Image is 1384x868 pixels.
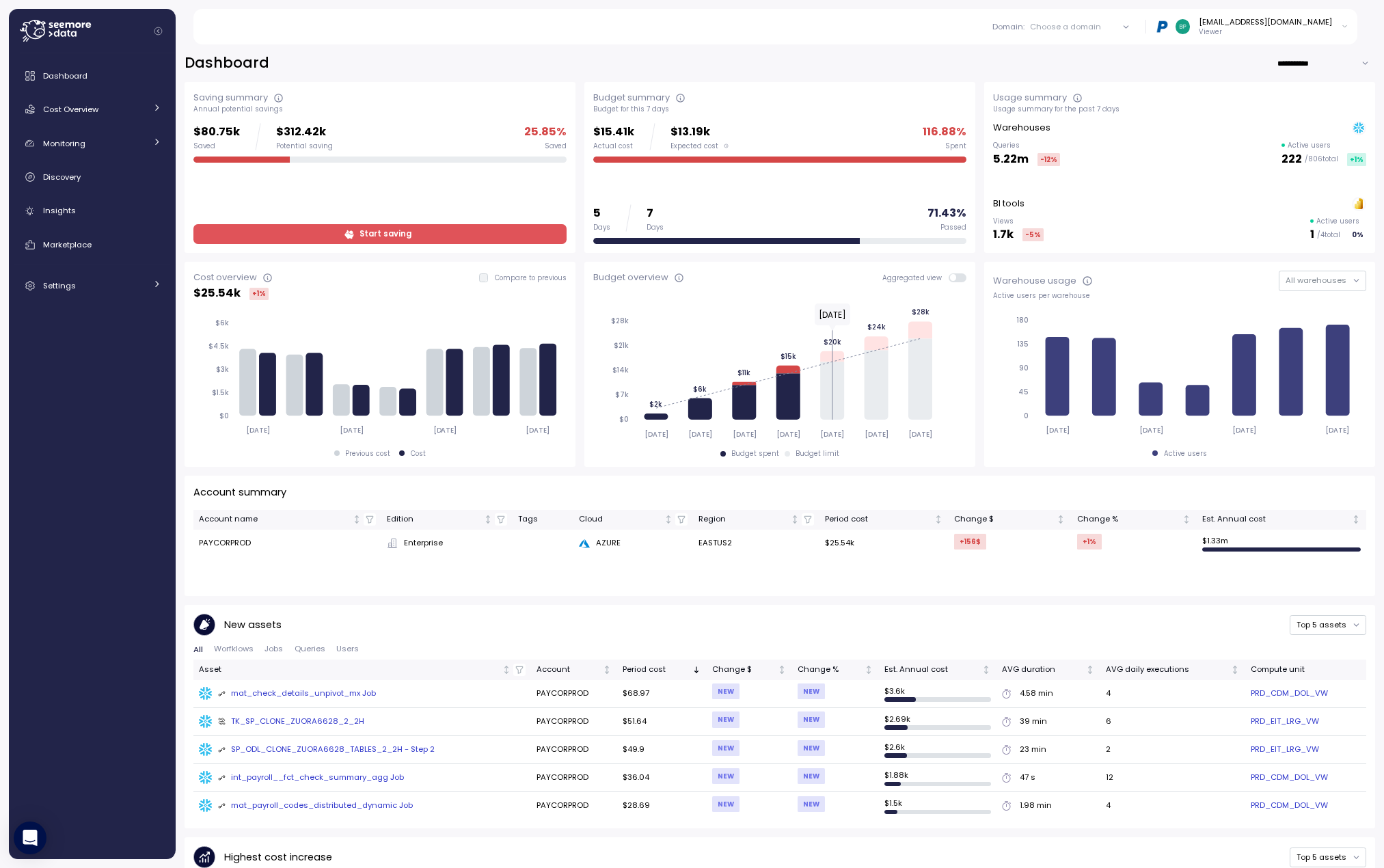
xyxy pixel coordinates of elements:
[698,513,788,526] div: Region
[381,510,513,530] th: EditionNot sorted
[43,205,76,216] span: Insights
[212,388,229,397] tspan: $1.5k
[199,771,526,785] a: int_payroll__fct_check_summary_agg Job
[404,537,443,550] span: Enterprise
[1288,141,1331,150] p: Active users
[193,485,286,500] p: Account summary
[993,150,1029,169] p: 5.22m
[199,687,526,701] a: mat_check_details_unpivot_mx Job
[218,688,377,700] div: mat_check_details_unpivot_mx Job
[777,665,787,675] div: Not sorted
[43,239,92,250] span: Marketplace
[993,91,1067,105] div: Usage summary
[1197,510,1366,530] th: Est. Annual costNot sorted
[614,341,629,350] tspan: $21k
[1100,660,1245,679] th: AVG daily executionsNot sorted
[923,123,966,141] p: 116.88 %
[644,430,668,439] tspan: [DATE]
[14,198,170,225] a: Insights
[1290,615,1366,635] button: Top 5 assets
[1155,19,1169,33] img: 68b03c81eca7ebbb46a2a292.PNG
[879,660,996,679] th: Est. Annual costNot sorted
[14,272,170,299] a: Settings
[193,141,240,151] div: Saved
[664,515,673,524] div: Not sorted
[1024,411,1029,420] tspan: 0
[712,768,740,784] div: NEW
[1310,226,1314,244] p: 1
[992,21,1025,32] p: Domain :
[993,291,1366,301] div: Active users per warehouse
[879,680,996,708] td: $ 3.6k
[193,123,240,141] p: $80.75k
[1317,230,1340,240] p: / 4 total
[1251,716,1319,728] a: PRD_EIT_LRG_VW
[798,711,825,727] div: NEW
[993,217,1044,226] p: Views
[796,449,839,459] div: Budget limit
[1316,217,1359,226] p: Active users
[776,430,800,439] tspan: [DATE]
[531,736,617,764] td: PAYCORPROD
[531,660,617,679] th: AccountNot sorted
[602,665,612,675] div: Not sorted
[199,799,526,813] a: mat_payroll_codes_distributed_dynamic Job
[14,822,46,854] div: Open Intercom Messenger
[954,534,986,550] div: +156 $
[1281,150,1302,169] p: 222
[531,680,617,708] td: PAYCORPROD
[1230,665,1240,675] div: Not sorted
[218,772,405,784] div: int_payroll__fct_check_summary_agg Job
[531,708,617,736] td: PAYCORPROD
[879,792,996,819] td: $ 1.5k
[1290,847,1366,867] button: Top 5 assets
[617,792,707,819] td: $28.69
[993,274,1076,288] div: Warehouse usage
[712,796,740,812] div: NEW
[433,426,457,435] tspan: [DATE]
[617,764,707,792] td: $36.04
[615,390,629,399] tspan: $7k
[693,530,819,557] td: EASTUS2
[218,744,435,756] div: SP_ODL_CLONE_ZUORA6628_TABLES_2_2H - Step 2
[927,204,966,223] p: 71.43 %
[199,664,500,676] div: Asset
[218,716,365,728] div: TK_SP_CLONE_ZUORA6628_2_2H
[611,316,629,325] tspan: $28k
[1199,27,1332,37] p: Viewer
[1077,513,1180,526] div: Change %
[612,366,629,375] tspan: $14k
[707,660,792,679] th: Change $Not sorted
[249,288,269,300] div: +1 %
[1251,688,1328,700] a: PRD_CDM_DOL_VW
[908,430,932,439] tspan: [DATE]
[527,426,551,435] tspan: [DATE]
[1019,364,1029,372] tspan: 90
[1018,388,1029,396] tspan: 45
[619,415,629,424] tspan: $0
[825,513,932,526] div: Period cost
[246,426,270,435] tspan: [DATE]
[670,123,729,141] p: $13.19k
[1202,513,1349,526] div: Est. Annual cost
[647,204,664,223] p: 7
[1100,680,1245,708] td: 4
[617,736,707,764] td: $49.9
[1020,716,1047,728] div: 39 min
[954,513,1054,526] div: Change $
[692,665,701,675] div: Sorted descending
[819,510,949,530] th: Period costNot sorted
[865,430,888,439] tspan: [DATE]
[483,515,493,524] div: Not sorted
[359,225,411,243] span: Start saving
[199,513,350,526] div: Account name
[1106,664,1228,676] div: AVG daily executions
[1077,534,1102,550] div: +1 %
[617,660,707,679] th: Period costSorted descending
[593,105,966,114] div: Budget for this 7 days
[1199,16,1332,27] div: [EMAIL_ADDRESS][DOMAIN_NAME]
[199,743,526,757] a: SP_ODL_CLONE_ZUORA6628_TABLES_2_2H - Step 2
[712,664,774,676] div: Change $
[593,141,634,151] div: Actual cost
[193,224,567,244] a: Start saving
